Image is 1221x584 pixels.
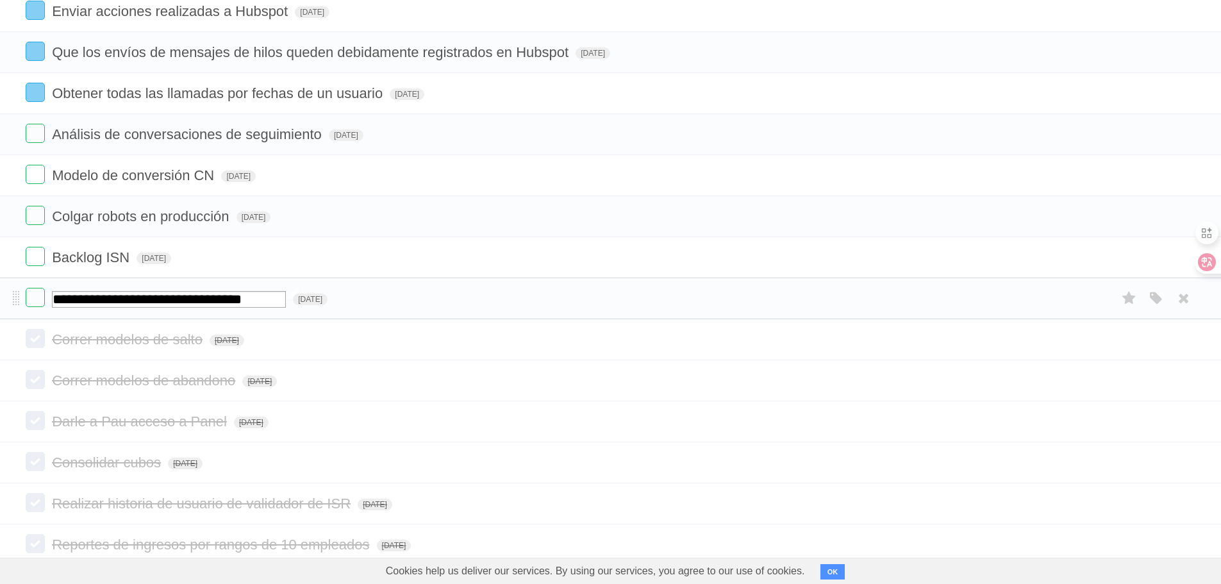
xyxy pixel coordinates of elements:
span: [DATE] [237,212,271,223]
button: OK [820,564,845,580]
span: [DATE] [358,499,392,510]
label: Done [26,534,45,553]
span: [DATE] [137,253,171,264]
label: Done [26,206,45,225]
label: Done [26,247,45,266]
span: Que los envíos de mensajes de hilos queden debidamente registrados en Hubspot [52,44,572,60]
span: [DATE] [234,417,269,428]
span: Backlog ISN [52,249,133,265]
label: Done [26,165,45,184]
span: Darle a Pau acceso a Panel [52,413,230,430]
label: Done [26,288,45,307]
span: [DATE] [221,171,256,182]
label: Done [26,370,45,389]
span: Enviar acciones realizadas a Hubspot [52,3,291,19]
span: [DATE] [242,376,277,387]
span: [DATE] [210,335,244,346]
label: Done [26,411,45,430]
span: [DATE] [295,6,329,18]
span: [DATE] [329,129,363,141]
label: Done [26,452,45,471]
label: Done [26,493,45,512]
label: Done [26,329,45,348]
span: Correr modelos de abandono [52,372,238,388]
span: Realizar historia de usuario de validador de ISR [52,496,354,512]
span: Análisis de conversaciones de seguimiento [52,126,325,142]
span: Cookies help us deliver our services. By using our services, you agree to our use of cookies. [373,558,818,584]
span: Correr modelos de salto [52,331,206,347]
span: [DATE] [576,47,610,59]
label: Done [26,83,45,102]
span: Consolidar cubos [52,455,164,471]
span: [DATE] [390,88,424,100]
label: Done [26,124,45,143]
span: [DATE] [293,294,328,305]
label: Star task [1117,288,1142,309]
span: Colgar robots en producción [52,208,232,224]
span: [DATE] [377,540,411,551]
span: Obtener todas las llamadas por fechas de un usuario [52,85,386,101]
label: Done [26,1,45,20]
span: [DATE] [168,458,203,469]
span: Reportes de ingresos por rangos de 10 empleados [52,537,372,553]
span: Modelo de conversión CN [52,167,217,183]
label: Done [26,42,45,61]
